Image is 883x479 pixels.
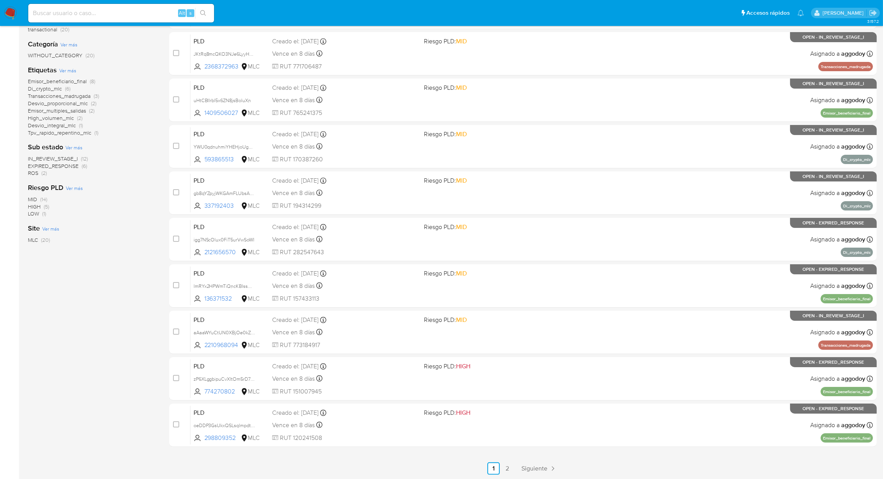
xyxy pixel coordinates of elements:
span: 3.157.2 [867,18,879,24]
a: Notificaciones [797,10,804,16]
span: Accesos rápidos [746,9,790,17]
p: agustina.godoy@mercadolibre.com [823,9,866,17]
input: Buscar usuario o caso... [28,8,214,18]
a: Salir [869,9,877,17]
span: Alt [179,9,185,17]
span: s [189,9,192,17]
button: search-icon [195,8,211,19]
